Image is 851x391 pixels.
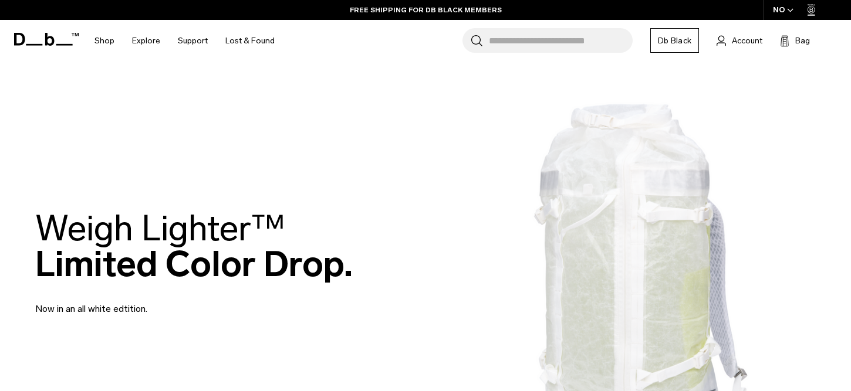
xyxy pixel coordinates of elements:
span: Account [732,35,762,47]
span: Weigh Lighter™ [35,207,285,250]
a: Explore [132,20,160,62]
a: Support [178,20,208,62]
a: Db Black [650,28,699,53]
a: Lost & Found [225,20,275,62]
nav: Main Navigation [86,20,283,62]
a: FREE SHIPPING FOR DB BLACK MEMBERS [350,5,502,15]
a: Account [717,33,762,47]
a: Shop [94,20,114,62]
button: Bag [780,33,810,47]
h2: Limited Color Drop. [35,210,353,282]
span: Bag [795,35,810,47]
p: Now in an all white edtition. [35,288,317,316]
